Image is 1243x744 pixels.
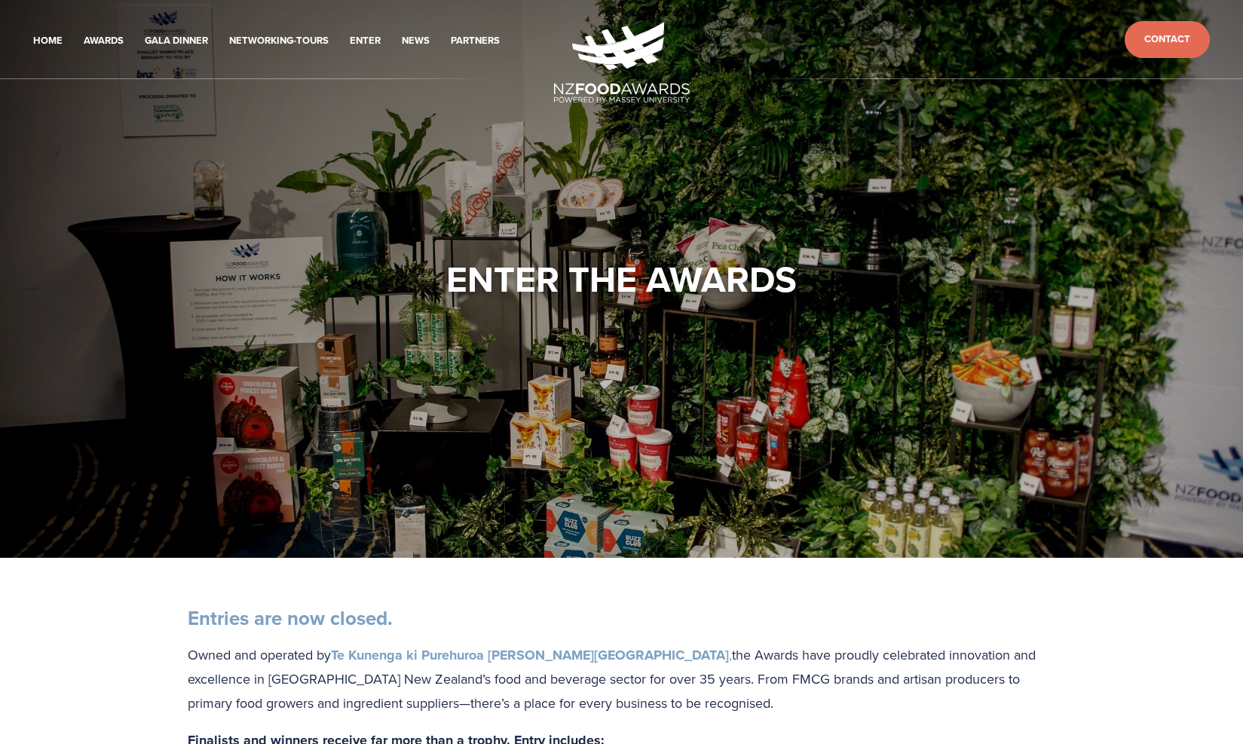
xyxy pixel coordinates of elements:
[188,256,1056,302] h1: Enter the Awards
[331,645,729,665] strong: Te Kunenga ki Purehuroa [PERSON_NAME][GEOGRAPHIC_DATA]
[188,604,393,632] strong: Entries are now closed.
[402,32,430,50] a: News
[33,32,63,50] a: Home
[229,32,329,50] a: Networking-Tours
[145,32,208,50] a: Gala Dinner
[331,645,732,664] a: Te Kunenga ki Purehuroa [PERSON_NAME][GEOGRAPHIC_DATA],
[188,643,1056,715] p: Owned and operated by the Awards have proudly celebrated innovation and excellence in [GEOGRAPHIC...
[451,32,500,50] a: Partners
[1125,21,1210,58] a: Contact
[84,32,124,50] a: Awards
[350,32,381,50] a: Enter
